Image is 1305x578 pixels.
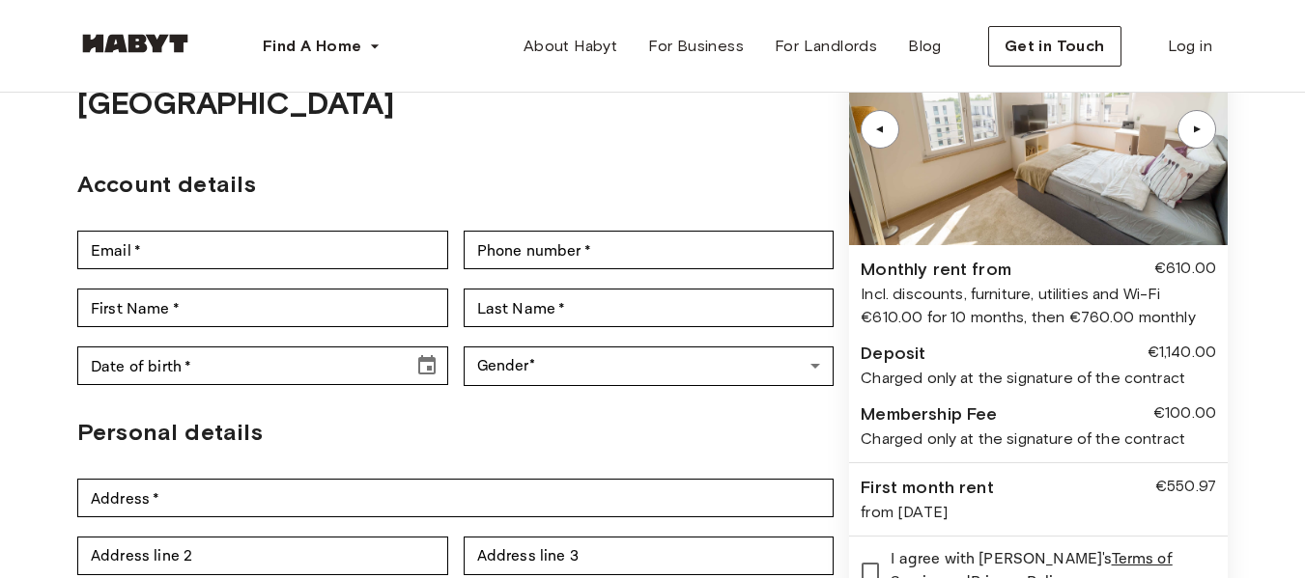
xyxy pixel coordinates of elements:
[861,257,1011,283] div: Monthly rent from
[77,167,834,202] h2: Account details
[861,306,1216,329] div: €610.00 for 10 months, then €760.00 monthly
[508,27,633,66] a: About Habyt
[524,35,617,58] span: About Habyt
[1153,401,1216,427] div: €100.00
[759,27,893,66] a: For Landlords
[408,346,446,385] button: Choose date
[908,35,942,58] span: Blog
[633,27,759,66] a: For Business
[1152,27,1228,66] a: Log in
[1154,257,1216,283] div: €610.00
[849,14,1228,245] img: Image of the room
[861,283,1216,306] div: Incl. discounts, furniture, utilities and Wi-Fi
[1148,341,1216,367] div: €1,140.00
[870,124,890,135] div: ▲
[1005,35,1105,58] span: Get in Touch
[247,27,396,66] button: Find A Home
[77,34,193,53] img: Habyt
[861,401,997,427] div: Membership Fee
[775,35,877,58] span: For Landlords
[1168,35,1212,58] span: Log in
[861,367,1216,390] div: Charged only at the signature of the contract
[648,35,744,58] span: For Business
[1155,475,1216,501] div: €550.97
[861,341,925,367] div: Deposit
[988,26,1121,67] button: Get in Touch
[263,35,361,58] span: Find A Home
[77,415,834,450] h2: Personal details
[861,427,1216,451] div: Charged only at the signature of the contract
[1187,124,1206,135] div: ▲
[861,475,993,501] div: First month rent
[893,27,957,66] a: Blog
[861,501,1216,524] div: from [DATE]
